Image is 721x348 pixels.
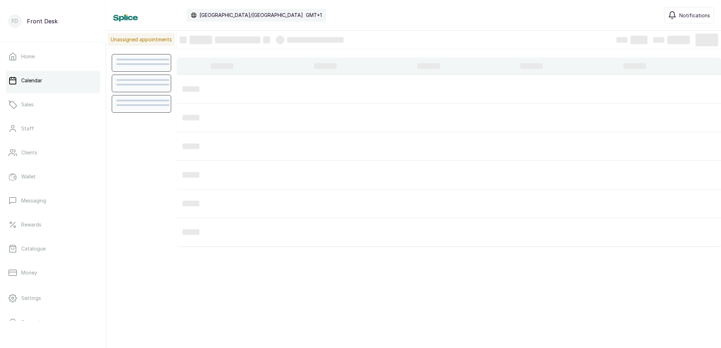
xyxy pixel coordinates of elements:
a: Catalogue [6,239,100,259]
p: Calendar [21,77,42,84]
p: Support [21,319,41,326]
p: GMT+1 [306,12,322,19]
a: Clients [6,143,100,163]
a: Support [6,312,100,332]
a: Calendar [6,71,100,90]
a: Home [6,47,100,66]
a: Settings [6,288,100,308]
a: Money [6,263,100,283]
p: Catalogue [21,245,46,252]
p: Front Desk [27,17,58,25]
p: Messaging [21,197,46,204]
p: Money [21,269,37,276]
p: Settings [21,295,41,302]
p: Rewards [21,221,41,228]
p: Home [21,53,35,60]
p: Unassigned appointments [108,33,175,46]
a: Wallet [6,167,100,187]
a: Rewards [6,215,100,235]
span: Notifications [679,12,710,19]
p: Sales [21,101,34,108]
p: FD [12,18,18,25]
p: Clients [21,149,37,156]
button: Notifications [664,7,714,23]
p: [GEOGRAPHIC_DATA]/[GEOGRAPHIC_DATA] [199,12,303,19]
a: Messaging [6,191,100,211]
p: Wallet [21,173,36,180]
p: Staff [21,125,34,132]
a: Staff [6,119,100,138]
a: Sales [6,95,100,114]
